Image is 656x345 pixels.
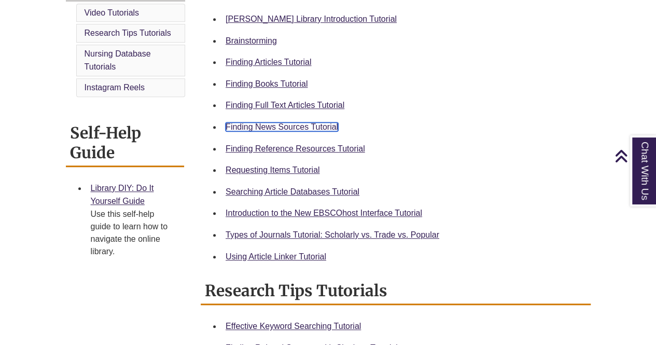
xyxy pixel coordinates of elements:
h2: Self-Help Guide [66,120,185,167]
a: Effective Keyword Searching Tutorial [226,322,361,330]
a: Requesting Items Tutorial [226,165,319,174]
a: Research Tips Tutorials [85,29,171,37]
a: Finding Full Text Articles Tutorial [226,101,344,109]
a: Introduction to the New EBSCOhost Interface Tutorial [226,209,422,217]
a: [PERSON_NAME] Library Introduction Tutorial [226,15,397,23]
a: Brainstorming [226,36,277,45]
a: Video Tutorials [85,8,139,17]
a: Using Article Linker Tutorial [226,252,326,261]
a: Types of Journals Tutorial: Scholarly vs. Trade vs. Popular [226,230,439,239]
div: Use this self-help guide to learn how to navigate the online library. [91,208,176,258]
a: Finding News Sources Tutorial [226,122,338,131]
a: Searching Article Databases Tutorial [226,187,359,196]
a: Nursing Database Tutorials [85,49,151,72]
h2: Research Tips Tutorials [201,278,591,305]
a: Finding Articles Tutorial [226,58,311,66]
a: Back to Top [615,149,653,163]
a: Finding Books Tutorial [226,79,308,88]
a: Finding Reference Resources Tutorial [226,144,365,153]
a: Library DIY: Do It Yourself Guide [91,184,154,206]
a: Instagram Reels [85,83,145,92]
